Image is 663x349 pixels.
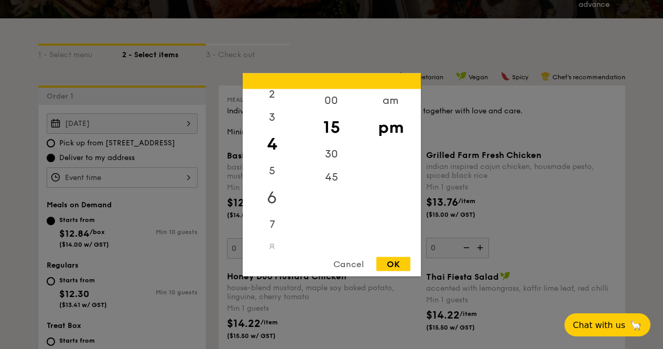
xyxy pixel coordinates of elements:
div: 00 [302,89,361,112]
span: 🦙 [629,319,642,331]
div: am [361,89,420,112]
div: 6 [243,182,302,213]
div: OK [376,257,410,271]
button: Chat with us🦙 [564,313,650,336]
span: Chat with us [573,320,625,330]
div: 30 [302,142,361,165]
div: 4 [243,129,302,159]
div: 5 [243,159,302,182]
div: Cancel [323,257,374,271]
div: 8 [243,236,302,259]
div: 7 [243,213,302,236]
div: 15 [302,112,361,142]
div: 3 [243,105,302,129]
div: 45 [302,165,361,188]
div: 2 [243,82,302,105]
div: pm [361,112,420,142]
